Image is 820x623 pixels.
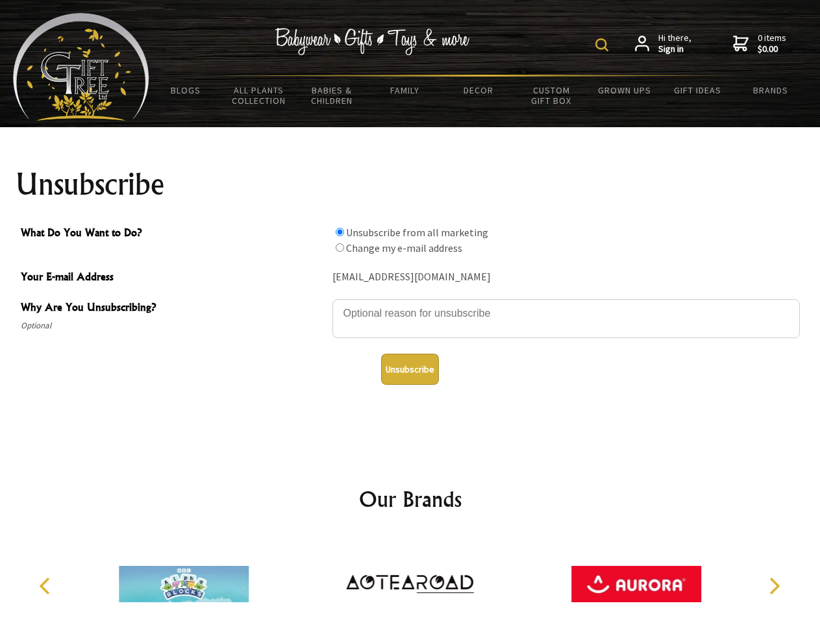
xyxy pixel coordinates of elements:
img: Babywear - Gifts - Toys & more [275,28,470,55]
a: Grown Ups [588,77,661,104]
span: Hi there, [658,32,691,55]
textarea: Why Are You Unsubscribing? [332,299,800,338]
a: Custom Gift Box [515,77,588,114]
img: Babyware - Gifts - Toys and more... [13,13,149,121]
label: Change my e-mail address [346,241,462,254]
span: Optional [21,318,326,334]
button: Next [760,572,788,600]
a: BLOGS [149,77,223,104]
span: What Do You Want to Do? [21,225,326,243]
div: [EMAIL_ADDRESS][DOMAIN_NAME] [332,267,800,287]
strong: $0.00 [758,43,786,55]
button: Previous [32,572,61,600]
img: product search [595,38,608,51]
span: 0 items [758,32,786,55]
a: Brands [734,77,808,104]
input: What Do You Want to Do? [336,228,344,236]
h1: Unsubscribe [16,169,805,200]
a: All Plants Collection [223,77,296,114]
strong: Sign in [658,43,691,55]
h2: Our Brands [26,483,795,515]
a: Gift Ideas [661,77,734,104]
a: 0 items$0.00 [733,32,786,55]
span: Why Are You Unsubscribing? [21,299,326,318]
a: Babies & Children [295,77,369,114]
span: Your E-mail Address [21,269,326,287]
input: What Do You Want to Do? [336,243,344,252]
label: Unsubscribe from all marketing [346,226,488,239]
a: Family [369,77,442,104]
button: Unsubscribe [381,354,439,385]
a: Hi there,Sign in [635,32,691,55]
a: Decor [441,77,515,104]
